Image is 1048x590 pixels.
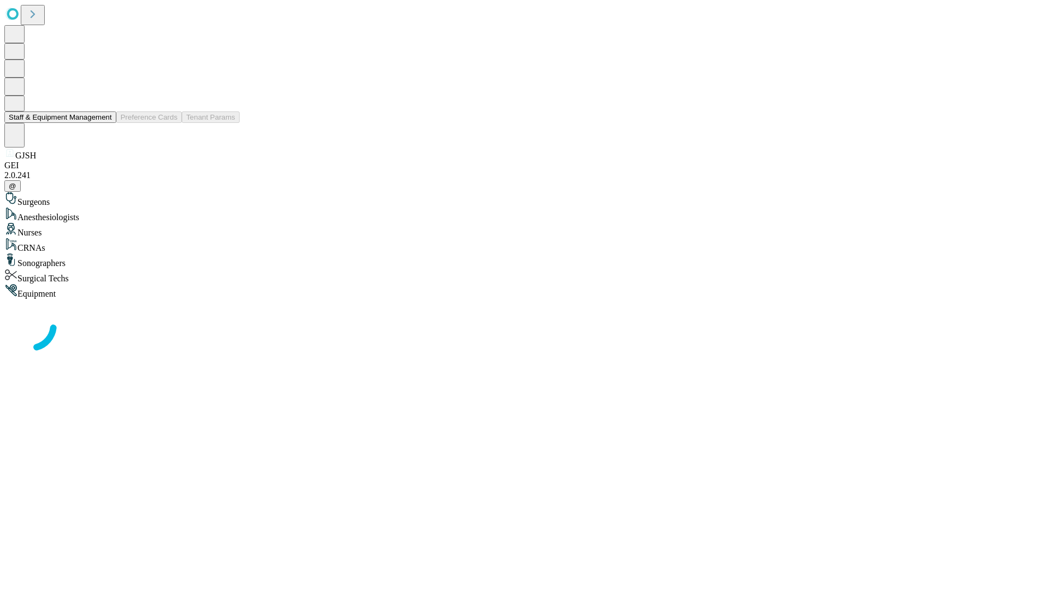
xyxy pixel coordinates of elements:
[4,284,1044,299] div: Equipment
[15,151,36,160] span: GJSH
[4,222,1044,238] div: Nurses
[4,170,1044,180] div: 2.0.241
[4,268,1044,284] div: Surgical Techs
[9,182,16,190] span: @
[182,111,240,123] button: Tenant Params
[116,111,182,123] button: Preference Cards
[4,111,116,123] button: Staff & Equipment Management
[4,238,1044,253] div: CRNAs
[4,253,1044,268] div: Sonographers
[4,192,1044,207] div: Surgeons
[4,180,21,192] button: @
[4,161,1044,170] div: GEI
[4,207,1044,222] div: Anesthesiologists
